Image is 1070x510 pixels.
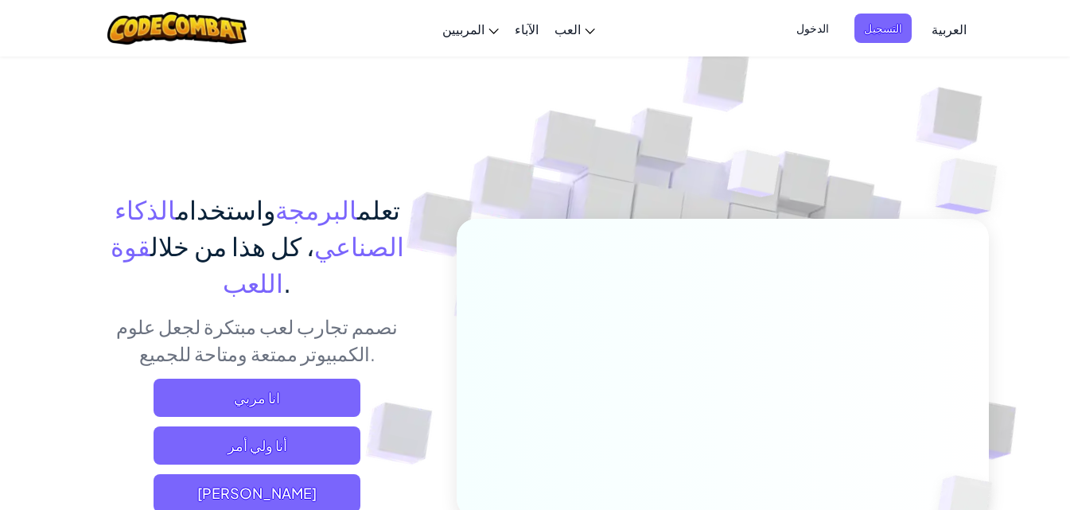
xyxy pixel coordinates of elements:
a: العربية [924,7,975,50]
p: نصمم تجارب لعب مبتكرة لجعل علوم الكمبيوتر ممتعة ومتاحة للجميع. [82,313,433,367]
a: انا مربي [154,379,360,417]
button: التسجيل [854,14,912,43]
a: أنا ولي أمر [154,426,360,465]
a: العب [547,7,603,50]
span: الذكاء الصناعي [115,193,404,262]
a: المربيين [434,7,507,50]
a: الآباء [507,7,547,50]
img: Overlap cubes [697,119,811,237]
span: واستخدام [176,193,275,225]
span: العربية [932,21,967,37]
span: العب [554,21,581,37]
span: تعلم [357,193,400,225]
button: الدخول [787,14,838,43]
span: ، كل هذا من خلال [150,230,314,262]
span: البرمجة [275,193,357,225]
span: المربيين [442,21,484,37]
img: CodeCombat logo [107,12,247,45]
img: Overlap cubes [904,119,1041,254]
span: قوة اللعب [111,230,284,298]
span: . [283,267,291,298]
